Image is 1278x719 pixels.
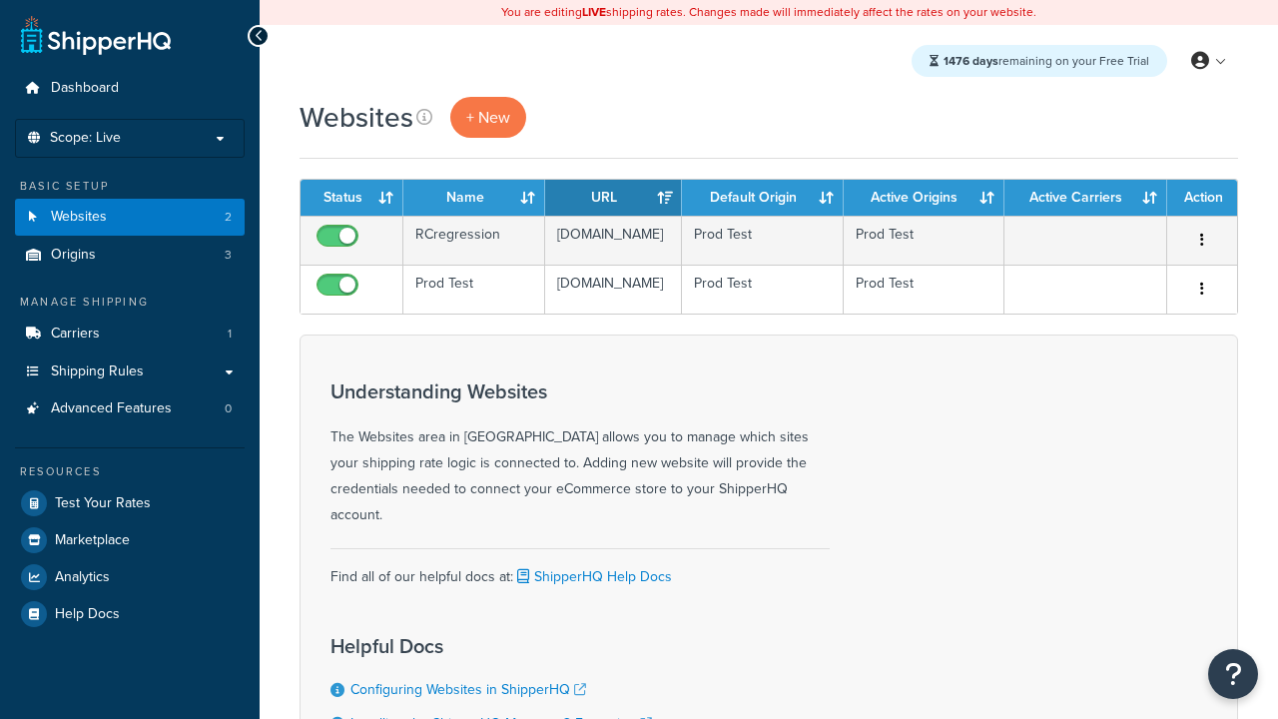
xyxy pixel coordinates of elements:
span: Websites [51,209,107,226]
a: Advanced Features 0 [15,390,245,427]
span: Analytics [55,569,110,586]
a: Help Docs [15,596,245,632]
span: Help Docs [55,606,120,623]
a: Dashboard [15,70,245,107]
td: RCregression [403,216,545,265]
span: Origins [51,247,96,264]
span: 3 [225,247,232,264]
span: Marketplace [55,532,130,549]
a: Websites 2 [15,199,245,236]
div: Basic Setup [15,178,245,195]
span: Carriers [51,326,100,343]
th: Name: activate to sort column ascending [403,180,545,216]
td: Prod Test [844,265,1004,314]
a: ShipperHQ Home [21,15,171,55]
a: Shipping Rules [15,354,245,390]
span: Dashboard [51,80,119,97]
a: + New [450,97,526,138]
div: Manage Shipping [15,294,245,311]
strong: 1476 days [944,52,998,70]
div: Resources [15,463,245,480]
div: remaining on your Free Trial [912,45,1167,77]
li: Origins [15,237,245,274]
span: 1 [228,326,232,343]
td: Prod Test [682,265,843,314]
span: + New [466,106,510,129]
h3: Helpful Docs [330,635,690,657]
li: Carriers [15,316,245,353]
span: Scope: Live [50,130,121,147]
th: URL: activate to sort column ascending [545,180,682,216]
span: 0 [225,400,232,417]
th: Active Carriers: activate to sort column ascending [1004,180,1167,216]
td: Prod Test [844,216,1004,265]
span: Advanced Features [51,400,172,417]
th: Action [1167,180,1237,216]
h1: Websites [300,98,413,137]
span: 2 [225,209,232,226]
div: The Websites area in [GEOGRAPHIC_DATA] allows you to manage which sites your shipping rate logic ... [330,380,830,528]
a: Origins 3 [15,237,245,274]
td: Prod Test [682,216,843,265]
span: Shipping Rules [51,363,144,380]
a: Configuring Websites in ShipperHQ [350,679,586,700]
li: Websites [15,199,245,236]
th: Status: activate to sort column ascending [301,180,403,216]
a: Marketplace [15,522,245,558]
button: Open Resource Center [1208,649,1258,699]
th: Default Origin: activate to sort column ascending [682,180,843,216]
li: Advanced Features [15,390,245,427]
a: Test Your Rates [15,485,245,521]
td: [DOMAIN_NAME] [545,265,682,314]
a: Analytics [15,559,245,595]
td: [DOMAIN_NAME] [545,216,682,265]
th: Active Origins: activate to sort column ascending [844,180,1004,216]
b: LIVE [582,3,606,21]
a: ShipperHQ Help Docs [513,566,672,587]
h3: Understanding Websites [330,380,830,402]
span: Test Your Rates [55,495,151,512]
a: Carriers 1 [15,316,245,353]
div: Find all of our helpful docs at: [330,548,830,590]
td: Prod Test [403,265,545,314]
